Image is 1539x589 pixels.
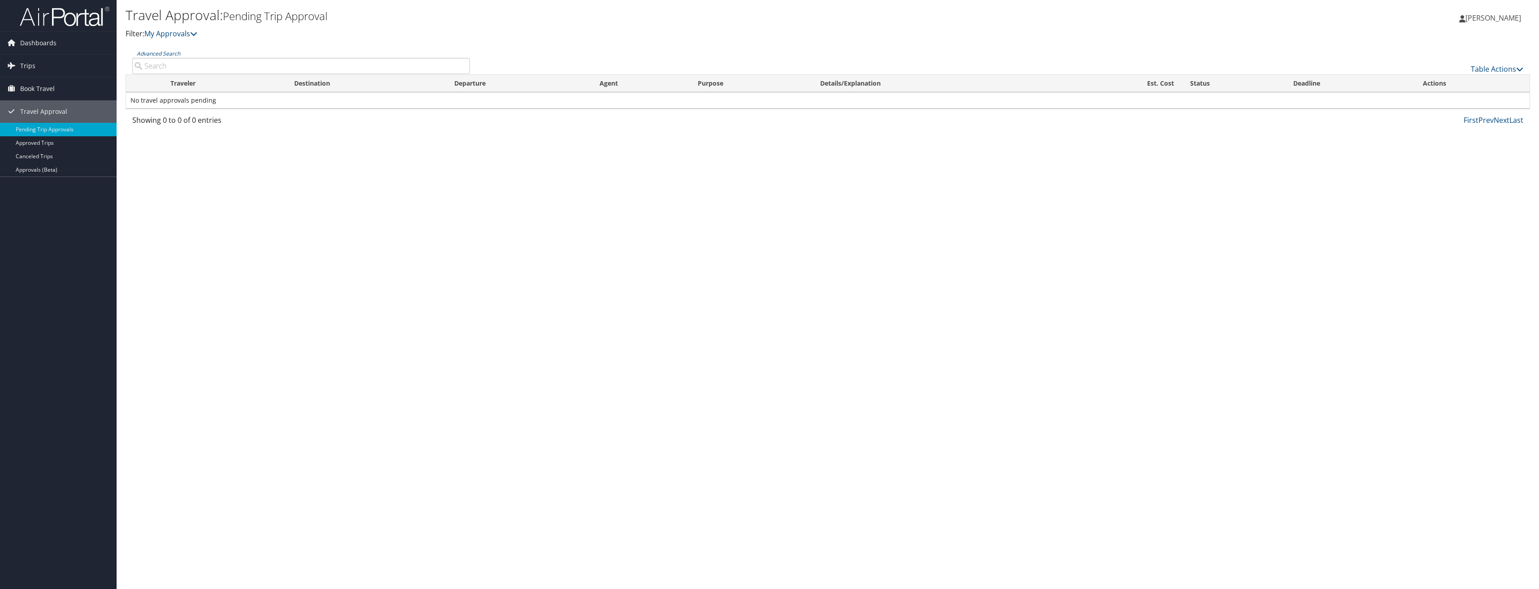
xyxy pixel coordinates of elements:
span: Trips [20,55,35,77]
div: Showing 0 to 0 of 0 entries [132,115,470,130]
a: First [1464,115,1478,125]
p: Filter: [126,28,1062,40]
a: Last [1509,115,1523,125]
h1: Travel Approval: [126,6,1062,25]
a: Advanced Search [137,50,180,57]
th: Details/Explanation [812,75,1056,92]
th: Traveler: activate to sort column ascending [162,75,286,92]
th: Departure: activate to sort column ascending [446,75,591,92]
th: Purpose [690,75,812,92]
a: Table Actions [1471,64,1523,74]
th: Agent [591,75,690,92]
span: Travel Approval [20,100,67,123]
small: Pending Trip Approval [223,9,327,23]
span: [PERSON_NAME] [1465,13,1521,23]
th: Actions [1415,75,1530,92]
th: Est. Cost: activate to sort column ascending [1056,75,1182,92]
th: Deadline: activate to sort column descending [1285,75,1415,92]
a: My Approvals [144,29,197,39]
input: Advanced Search [132,58,470,74]
a: Prev [1478,115,1494,125]
img: airportal-logo.png [20,6,109,27]
th: Status: activate to sort column ascending [1182,75,1286,92]
span: Book Travel [20,78,55,100]
a: Next [1494,115,1509,125]
th: Destination: activate to sort column ascending [286,75,446,92]
td: No travel approvals pending [126,92,1530,108]
a: [PERSON_NAME] [1459,4,1530,31]
span: Dashboards [20,32,57,54]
